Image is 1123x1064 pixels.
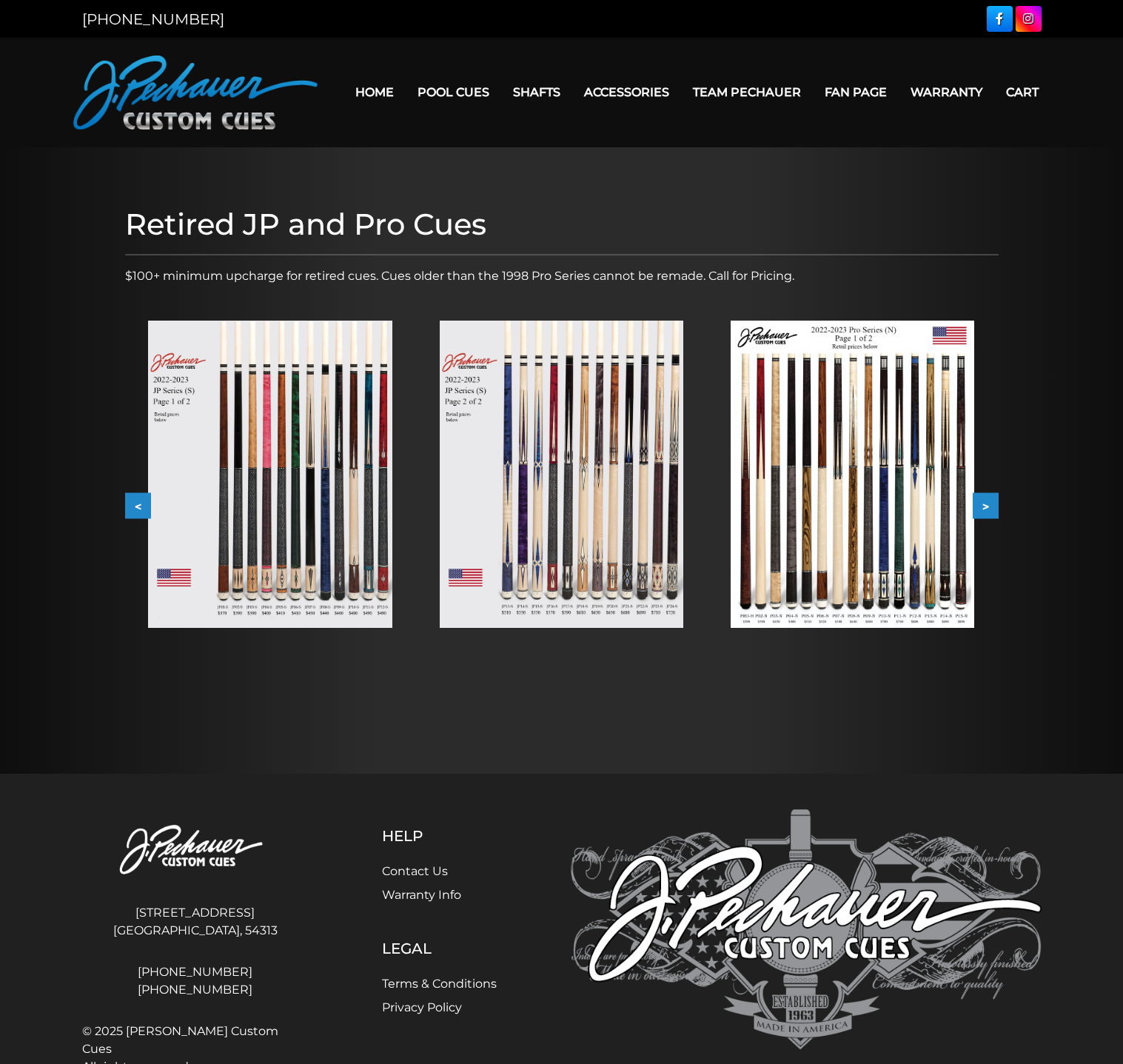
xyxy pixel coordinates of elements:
[382,940,497,957] h5: Legal
[994,73,1050,111] a: Cart
[82,981,309,999] a: [PHONE_NUMBER]
[501,73,572,111] a: Shafts
[382,888,461,902] a: Warranty Info
[82,963,309,981] a: [PHONE_NUMBER]
[382,864,448,878] a: Contact Us
[571,809,1042,1050] img: Pechauer Custom Cues
[382,977,497,991] a: Terms & Conditions
[343,73,406,111] a: Home
[125,267,999,285] p: $100+ minimum upcharge for retired cues. Cues older than the 1998 Pro Series cannot be remade. Ca...
[572,73,681,111] a: Accessories
[406,73,501,111] a: Pool Cues
[125,493,151,519] button: <
[899,73,994,111] a: Warranty
[82,898,309,946] address: [STREET_ADDRESS] [GEOGRAPHIC_DATA], 54313
[82,809,309,891] img: Pechauer Custom Cues
[681,73,813,111] a: Team Pechauer
[973,493,999,519] button: >
[82,10,224,28] a: [PHONE_NUMBER]
[125,493,999,519] div: Carousel Navigation
[125,207,999,242] h1: Retired JP and Pro Cues
[73,56,318,130] img: Pechauer Custom Cues
[382,827,497,845] h5: Help
[813,73,899,111] a: Fan Page
[382,1000,462,1014] a: Privacy Policy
